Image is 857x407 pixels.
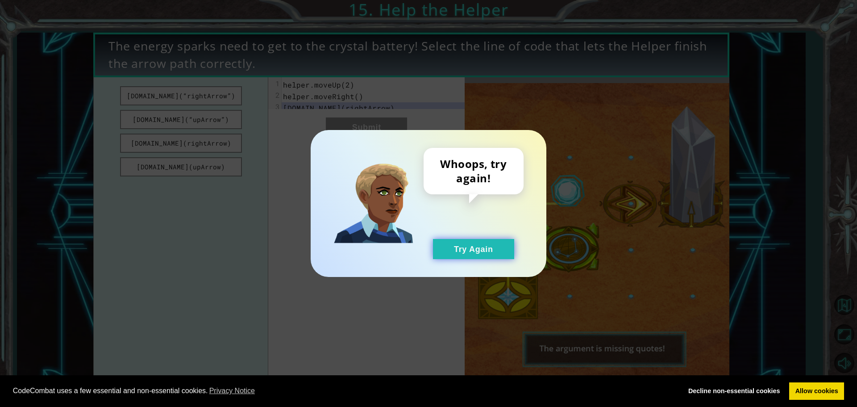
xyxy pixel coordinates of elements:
[208,384,257,398] a: learn more about cookies
[333,164,413,243] img: Hero Image
[682,382,786,400] a: deny cookies
[789,382,844,400] a: allow cookies
[424,148,524,194] div: Whoops, try again!
[433,239,514,259] button: Try Again
[13,384,675,398] span: CodeCombat uses a few essential and non-essential cookies.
